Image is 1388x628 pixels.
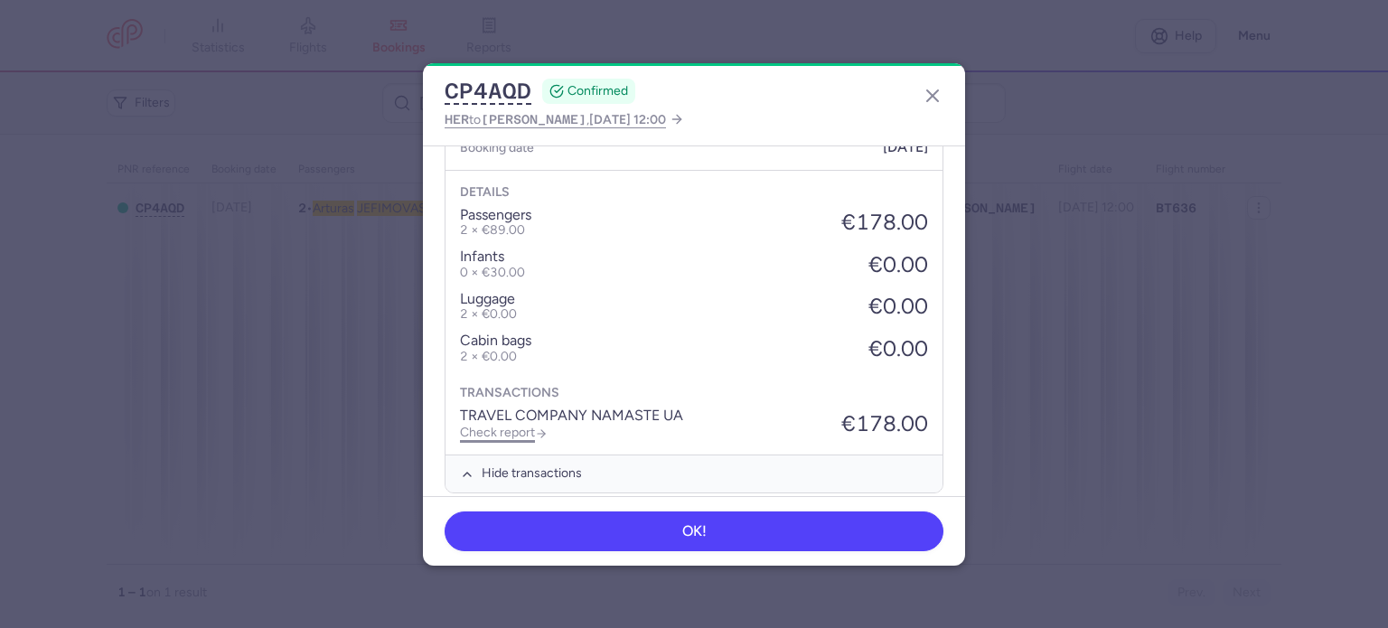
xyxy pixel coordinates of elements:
[445,108,684,131] a: HERto[PERSON_NAME],[DATE] 12:00
[460,291,517,307] p: luggage
[589,112,666,127] span: [DATE] 12:00
[868,252,928,277] div: €0.00
[868,294,928,319] div: €0.00
[460,350,531,364] li: 2 × €0.00
[883,139,928,155] span: [DATE]
[460,386,928,400] h4: Transactions
[841,210,928,235] div: €178.00
[682,523,707,539] span: OK!
[460,248,525,265] p: infants
[567,82,628,100] span: CONFIRMED
[460,136,534,159] h5: Booking date
[445,511,943,551] button: OK!
[460,223,531,238] p: 2 × €89.00
[445,455,943,492] button: Hide transactions
[460,307,517,322] li: 2 × €0.00
[460,333,531,349] p: cabin bags
[841,411,928,436] p: €178.00
[445,78,531,105] button: CP4AQD
[445,112,469,127] span: HER
[460,425,548,440] a: Check report
[460,266,525,280] p: 0 × €30.00
[460,207,531,223] p: passengers
[868,336,928,361] div: €0.00
[460,185,928,200] h4: Details
[460,408,683,424] p: TRAVEL COMPANY NAMASTE UA
[481,112,586,127] span: [PERSON_NAME]
[445,108,666,131] span: to ,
